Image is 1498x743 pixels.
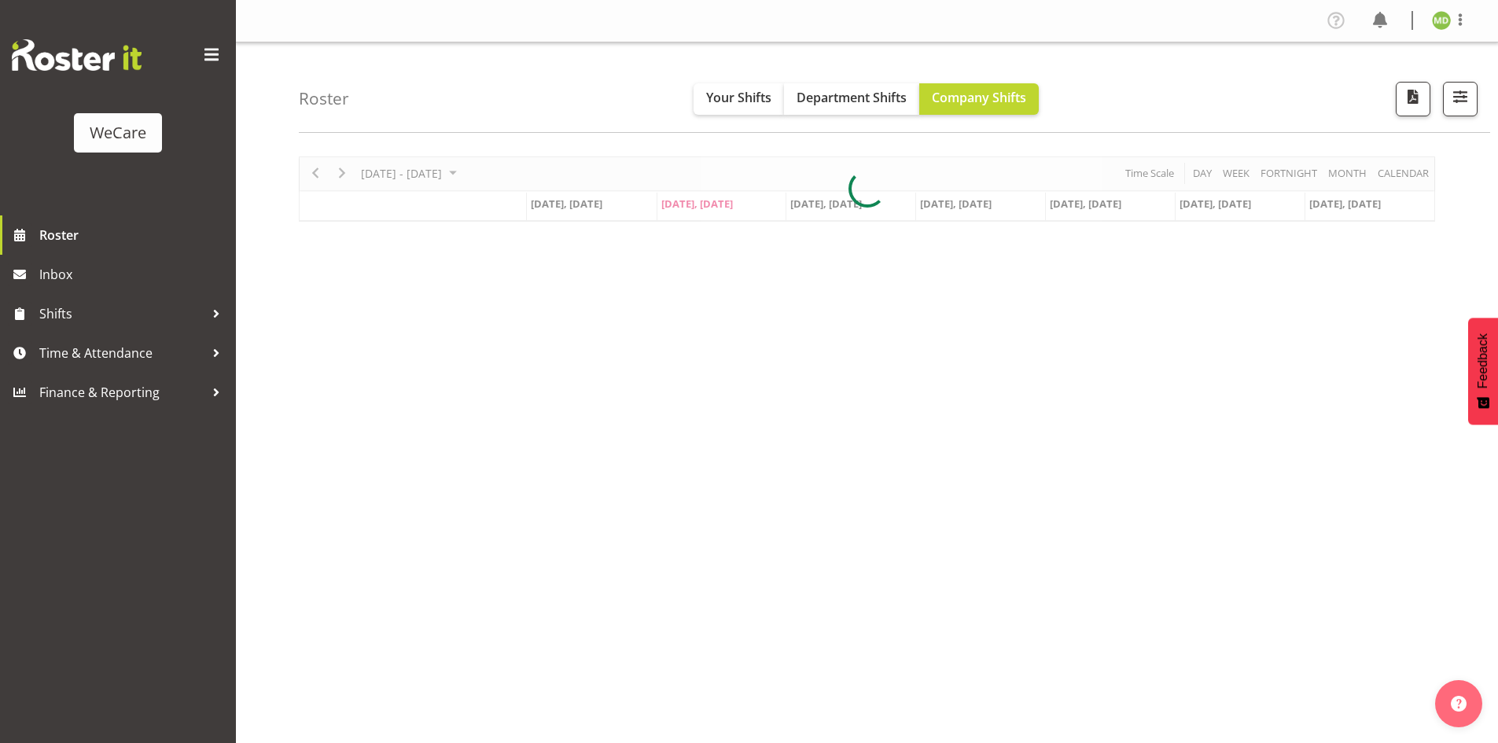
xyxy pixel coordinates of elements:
[39,341,204,365] span: Time & Attendance
[1396,82,1430,116] button: Download a PDF of the roster according to the set date range.
[39,223,228,247] span: Roster
[299,90,349,108] h4: Roster
[1468,318,1498,425] button: Feedback - Show survey
[797,89,907,106] span: Department Shifts
[39,381,204,404] span: Finance & Reporting
[1451,696,1467,712] img: help-xxl-2.png
[39,263,228,286] span: Inbox
[1443,82,1478,116] button: Filter Shifts
[784,83,919,115] button: Department Shifts
[706,89,771,106] span: Your Shifts
[1432,11,1451,30] img: marie-claire-dickson-bakker11590.jpg
[12,39,142,71] img: Rosterit website logo
[39,302,204,326] span: Shifts
[90,121,146,145] div: WeCare
[1476,333,1490,388] span: Feedback
[694,83,784,115] button: Your Shifts
[919,83,1039,115] button: Company Shifts
[932,89,1026,106] span: Company Shifts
